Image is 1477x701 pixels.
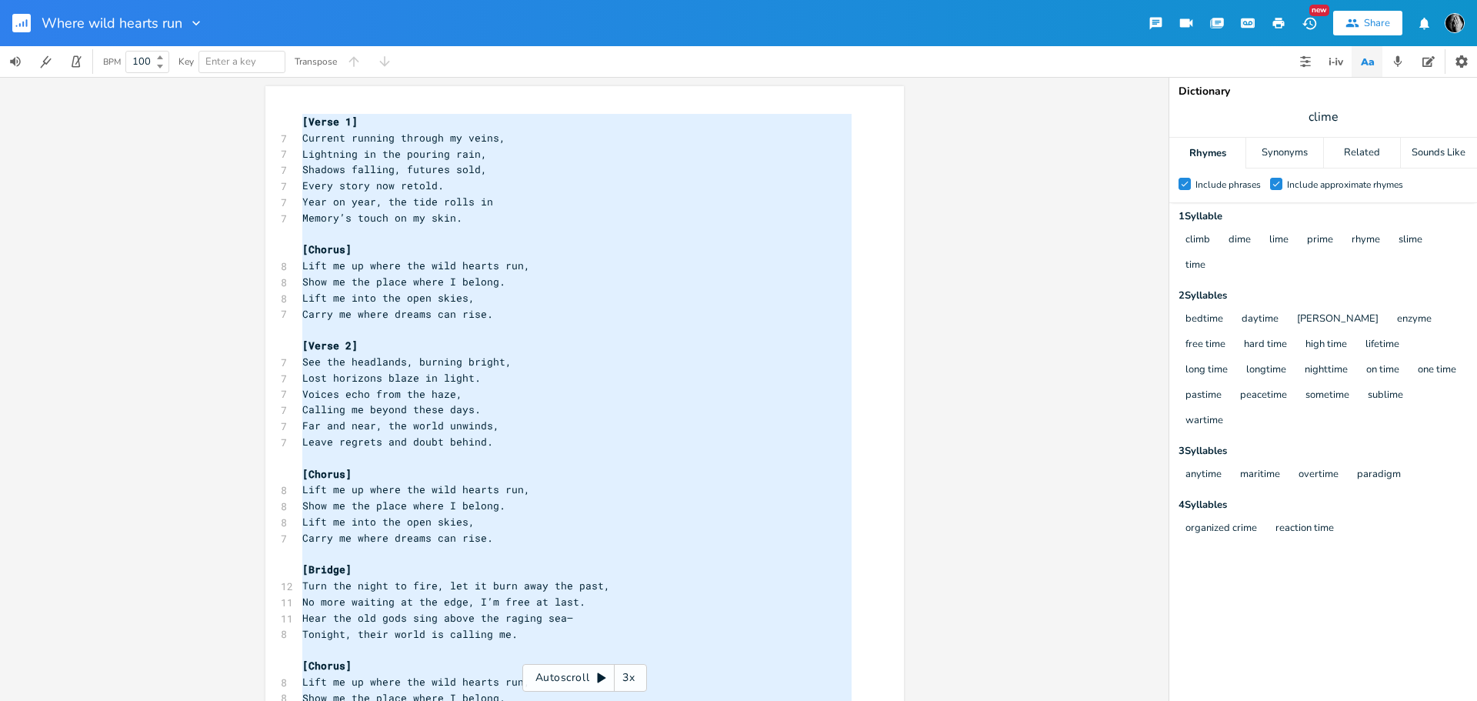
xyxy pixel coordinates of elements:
[1287,180,1403,189] div: Include approximate rhymes
[42,16,182,30] span: Where wild hearts run
[103,58,121,66] div: BPM
[302,402,481,416] span: Calling me beyond these days.
[302,115,358,129] span: [Verse 1]
[302,562,352,576] span: [Bridge]
[1179,446,1468,456] div: 3 Syllable s
[1246,364,1286,377] button: longtime
[1185,389,1222,402] button: pastime
[302,147,487,161] span: Lightning in the pouring rain,
[1185,313,1223,326] button: bedtime
[302,259,530,272] span: Lift me up where the wild hearts run,
[302,515,475,529] span: Lift me into the open skies,
[302,627,518,641] span: Tonight, their world is calling me.
[1179,291,1468,301] div: 2 Syllable s
[1309,108,1339,126] span: clime
[302,179,444,192] span: Every story now retold.
[1401,138,1477,169] div: Sounds Like
[1324,138,1400,169] div: Related
[302,659,352,673] span: [Chorus]
[1185,522,1257,536] button: organized crime
[302,435,493,449] span: Leave regrets and doubt behind.
[302,339,358,352] span: [Verse 2]
[302,595,585,609] span: No more waiting at the edge, I’m free at last.
[1240,389,1287,402] button: peacetime
[1185,234,1210,247] button: climb
[302,579,610,593] span: Turn the night to fire, let it burn away the past,
[1229,234,1251,247] button: dime
[302,531,493,545] span: Carry me where dreams can rise.
[1169,138,1245,169] div: Rhymes
[1299,469,1339,482] button: overtime
[1309,5,1329,16] div: New
[1297,313,1379,326] button: [PERSON_NAME]
[615,664,642,692] div: 3x
[302,131,505,145] span: Current running through my veins,
[302,499,505,512] span: Show me the place where I belong.
[302,355,512,369] span: See the headlands, burning bright,
[522,664,647,692] div: Autoscroll
[1179,86,1468,97] div: Dictionary
[302,307,493,321] span: Carry me where dreams can rise.
[1305,339,1347,352] button: high time
[1366,364,1399,377] button: on time
[1445,13,1465,33] img: RTW72
[1364,16,1390,30] div: Share
[302,162,487,176] span: Shadows falling, futures sold,
[1357,469,1401,482] button: paradigm
[302,275,505,289] span: Show me the place where I belong.
[1399,234,1422,247] button: slime
[1365,339,1399,352] button: lifetime
[302,195,493,209] span: Year on year, the tide rolls in
[295,57,337,66] div: Transpose
[1294,9,1325,37] button: New
[302,467,352,481] span: [Chorus]
[1242,313,1279,326] button: daytime
[1368,389,1403,402] button: sublime
[1185,259,1205,272] button: time
[1185,469,1222,482] button: anytime
[302,371,481,385] span: Lost horizons blaze in light.
[1305,389,1349,402] button: sometime
[1240,469,1280,482] button: maritime
[1275,522,1334,536] button: reaction time
[1179,212,1468,222] div: 1 Syllable
[178,57,194,66] div: Key
[302,675,530,689] span: Lift me up where the wild hearts run,
[302,482,530,496] span: Lift me up where the wild hearts run,
[1185,415,1223,428] button: wartime
[302,387,462,401] span: Voices echo from the haze,
[1305,364,1348,377] button: nighttime
[1244,339,1287,352] button: hard time
[302,291,475,305] span: Lift me into the open skies,
[1185,364,1228,377] button: long time
[302,242,352,256] span: [Chorus]
[302,419,499,432] span: Far and near, the world unwinds,
[1195,180,1261,189] div: Include phrases
[1352,234,1380,247] button: rhyme
[1333,11,1402,35] button: Share
[1397,313,1432,326] button: enzyme
[302,211,462,225] span: Memory’s touch on my skin.
[1307,234,1333,247] button: prime
[1246,138,1322,169] div: Synonyms
[1185,339,1225,352] button: free time
[1269,234,1289,247] button: lime
[205,55,256,68] span: Enter a key
[1418,364,1456,377] button: one time
[302,611,573,625] span: Hear the old gods sing above the raging sea—
[1179,500,1468,510] div: 4 Syllable s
